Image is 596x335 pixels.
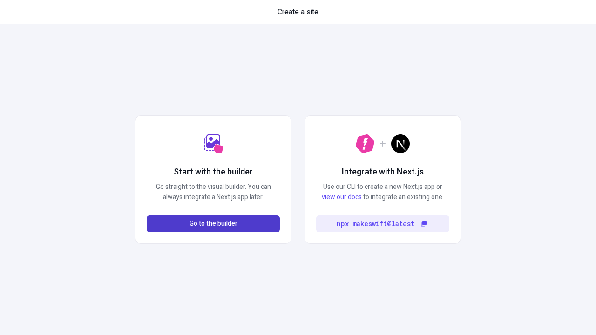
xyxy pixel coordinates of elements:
h2: Start with the builder [174,166,253,178]
code: npx makeswift@latest [337,219,414,229]
button: Go to the builder [147,215,280,232]
p: Go straight to the visual builder. You can always integrate a Next.js app later. [147,182,280,202]
span: Go to the builder [190,219,237,229]
a: view our docs [322,192,362,202]
p: Use our CLI to create a new Next.js app or to integrate an existing one. [316,182,449,202]
span: Create a site [278,7,318,18]
h2: Integrate with Next.js [342,166,424,178]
